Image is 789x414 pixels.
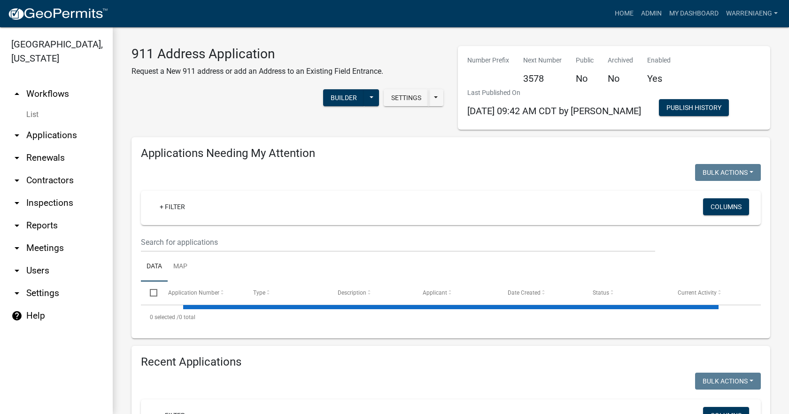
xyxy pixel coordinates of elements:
[665,5,722,23] a: My Dashboard
[523,73,562,84] h5: 3578
[141,233,655,252] input: Search for applications
[576,73,594,84] h5: No
[141,147,761,160] h4: Applications Needing My Attention
[338,289,366,296] span: Description
[11,288,23,299] i: arrow_drop_down
[593,289,609,296] span: Status
[467,55,509,65] p: Number Prefix
[253,289,265,296] span: Type
[423,289,447,296] span: Applicant
[659,99,729,116] button: Publish History
[611,5,637,23] a: Home
[508,289,541,296] span: Date Created
[659,105,729,112] wm-modal-confirm: Workflow Publish History
[159,281,244,304] datatable-header-cell: Application Number
[647,73,671,84] h5: Yes
[11,220,23,231] i: arrow_drop_down
[168,289,219,296] span: Application Number
[703,198,749,215] button: Columns
[141,252,168,282] a: Data
[141,355,761,369] h4: Recent Applications
[584,281,669,304] datatable-header-cell: Status
[11,130,23,141] i: arrow_drop_down
[467,105,641,117] span: [DATE] 09:42 AM CDT by [PERSON_NAME]
[523,55,562,65] p: Next Number
[695,373,761,390] button: Bulk Actions
[467,88,641,98] p: Last Published On
[11,88,23,100] i: arrow_drop_up
[11,265,23,276] i: arrow_drop_down
[11,242,23,254] i: arrow_drop_down
[141,281,159,304] datatable-header-cell: Select
[168,252,193,282] a: Map
[150,314,179,320] span: 0 selected /
[384,89,429,106] button: Settings
[131,66,383,77] p: Request a New 911 address or add an Address to an Existing Field Entrance.
[669,281,754,304] datatable-header-cell: Current Activity
[244,281,329,304] datatable-header-cell: Type
[414,281,499,304] datatable-header-cell: Applicant
[11,197,23,209] i: arrow_drop_down
[722,5,781,23] a: WarrenIAEng
[576,55,594,65] p: Public
[499,281,584,304] datatable-header-cell: Date Created
[695,164,761,181] button: Bulk Actions
[141,305,761,329] div: 0 total
[637,5,665,23] a: Admin
[152,198,193,215] a: + Filter
[329,281,414,304] datatable-header-cell: Description
[131,46,383,62] h3: 911 Address Application
[608,55,633,65] p: Archived
[11,175,23,186] i: arrow_drop_down
[11,152,23,164] i: arrow_drop_down
[323,89,364,106] button: Builder
[608,73,633,84] h5: No
[647,55,671,65] p: Enabled
[678,289,717,296] span: Current Activity
[11,310,23,321] i: help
